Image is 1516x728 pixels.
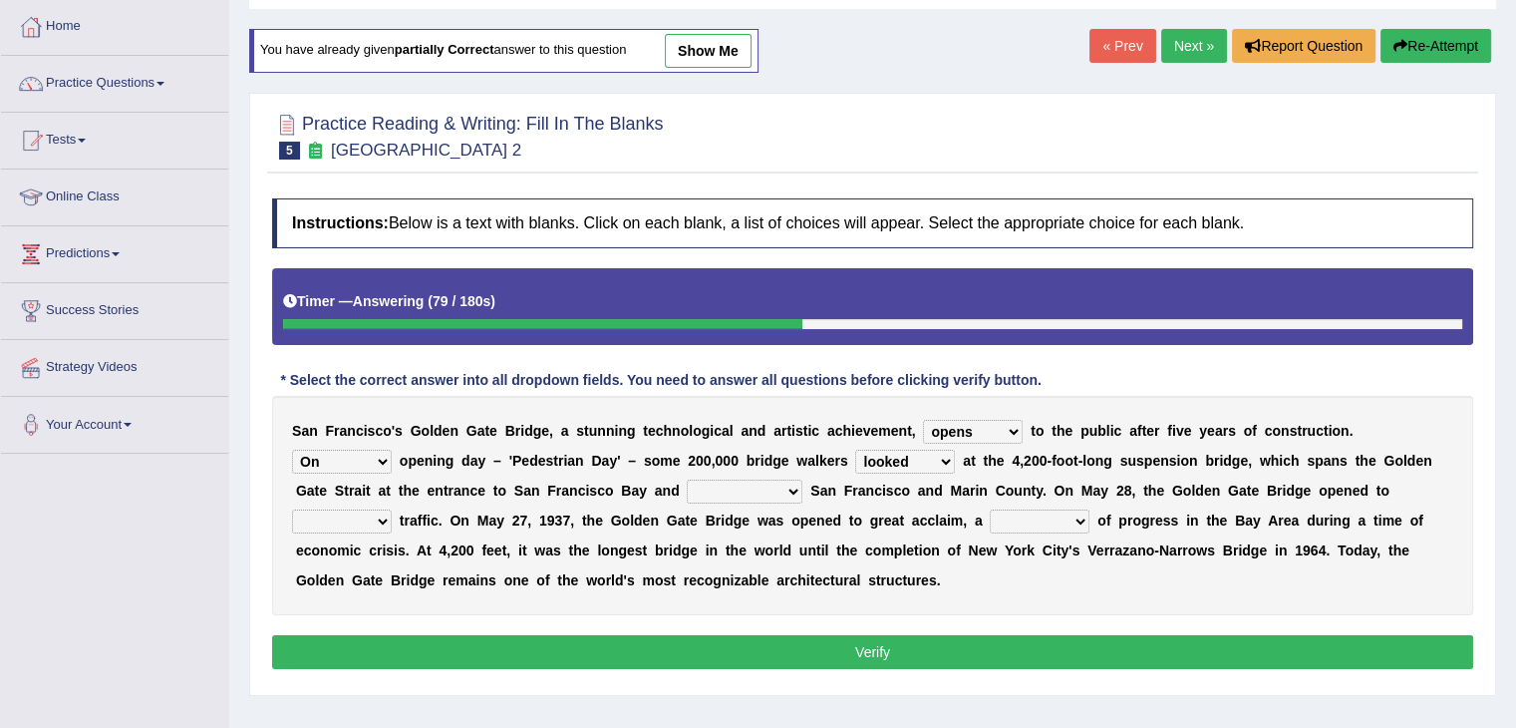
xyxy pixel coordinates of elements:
[723,453,731,469] b: 0
[643,423,648,439] b: t
[561,423,569,439] b: a
[1240,453,1248,469] b: e
[791,423,795,439] b: i
[1052,423,1057,439] b: t
[356,423,364,439] b: c
[1113,423,1121,439] b: c
[644,453,652,469] b: s
[1129,423,1137,439] b: a
[870,423,878,439] b: e
[656,423,664,439] b: c
[1307,453,1315,469] b: s
[296,483,307,499] b: G
[851,423,855,439] b: i
[1271,453,1280,469] b: h
[417,453,425,469] b: e
[631,483,639,499] b: a
[1120,453,1128,469] b: s
[399,483,404,499] b: t
[1331,453,1340,469] b: n
[1160,453,1169,469] b: n
[411,423,422,439] b: G
[781,453,789,469] b: e
[589,423,598,439] b: u
[672,423,681,439] b: n
[741,423,749,439] b: a
[997,453,1005,469] b: e
[331,141,521,160] small: [GEOGRAPHIC_DATA] 2
[461,483,470,499] b: n
[1020,453,1024,469] b: ,
[353,293,425,309] b: Answering
[292,423,301,439] b: S
[840,453,848,469] b: s
[878,423,890,439] b: m
[347,423,356,439] b: n
[758,423,766,439] b: d
[400,453,409,469] b: o
[470,453,478,469] b: a
[781,423,786,439] b: r
[578,483,586,499] b: c
[292,214,389,231] b: Instructions:
[575,453,584,469] b: n
[835,423,843,439] b: c
[1232,453,1241,469] b: g
[760,453,764,469] b: i
[1176,423,1184,439] b: v
[1324,453,1332,469] b: a
[811,423,819,439] b: c
[505,423,515,439] b: B
[1089,423,1098,439] b: u
[477,483,485,499] b: e
[1341,423,1350,439] b: n
[1360,453,1368,469] b: h
[1,113,228,163] a: Tests
[515,423,520,439] b: r
[1297,423,1302,439] b: t
[319,483,327,499] b: e
[1024,453,1032,469] b: 2
[514,483,523,499] b: S
[855,423,863,439] b: e
[1137,423,1142,439] b: f
[693,423,702,439] b: o
[497,483,506,499] b: o
[1169,453,1177,469] b: s
[1324,423,1329,439] b: t
[786,423,791,439] b: t
[702,423,711,439] b: g
[1281,423,1290,439] b: n
[1223,423,1228,439] b: r
[1040,453,1048,469] b: 0
[963,453,971,469] b: a
[307,483,315,499] b: a
[730,423,734,439] b: l
[673,453,681,469] b: e
[541,423,549,439] b: e
[490,293,495,309] b: )
[772,453,781,469] b: g
[747,453,756,469] b: b
[1184,423,1192,439] b: e
[1332,423,1341,439] b: o
[538,453,546,469] b: e
[383,423,392,439] b: o
[807,423,811,439] b: i
[1279,453,1283,469] b: i
[1080,423,1089,439] b: p
[731,453,739,469] b: 0
[1172,423,1176,439] b: i
[576,423,584,439] b: s
[461,453,470,469] b: d
[309,423,318,439] b: n
[375,423,383,439] b: c
[1199,423,1207,439] b: y
[1,56,228,106] a: Practice Questions
[1078,453,1083,469] b: -
[1228,423,1236,439] b: s
[386,483,391,499] b: t
[1,170,228,219] a: Online Class
[272,198,1473,248] h4: Below is a text with blanks. Click on each blank, a list of choices will appear. Select the appro...
[1265,423,1273,439] b: c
